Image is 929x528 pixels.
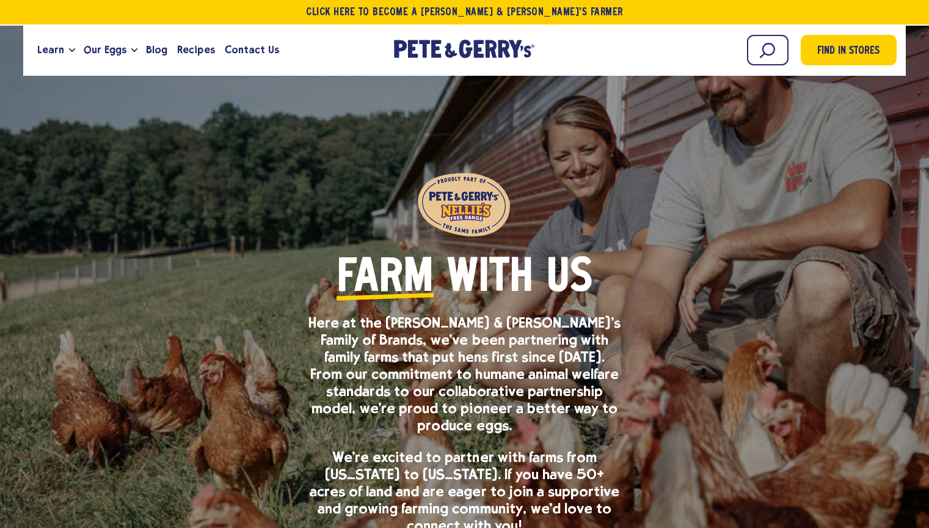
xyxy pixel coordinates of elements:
a: Blog [141,34,172,67]
span: Our Eggs [84,42,126,57]
span: Contact Us [225,42,279,57]
span: Farm [337,256,434,302]
span: Recipes [177,42,214,57]
a: Recipes [172,34,219,67]
a: Our Eggs [79,34,131,67]
a: Learn [32,34,69,67]
span: Find in Stores [817,43,880,60]
p: Here at the [PERSON_NAME] & [PERSON_NAME]’s Family of Brands, we’ve been partnering with family f... [308,314,621,434]
a: Contact Us [220,34,284,67]
span: Us [547,256,592,302]
button: Open the dropdown menu for Our Eggs [131,48,137,53]
input: Search [747,35,789,65]
span: Blog [146,42,167,57]
a: Find in Stores [801,35,897,65]
button: Open the dropdown menu for Learn [69,48,75,53]
span: with [447,256,533,302]
span: Learn [37,42,64,57]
